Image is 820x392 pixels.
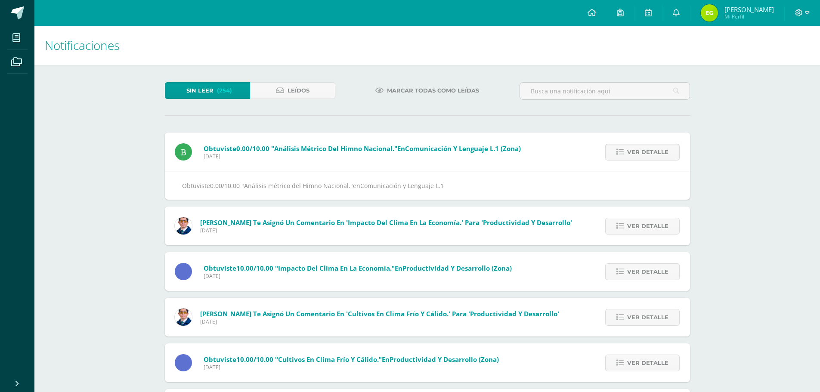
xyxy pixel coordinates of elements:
span: 0.00/10.00 [236,144,269,153]
span: Ver detalle [627,264,668,280]
span: Mi Perfil [724,13,774,20]
img: 059ccfba660c78d33e1d6e9d5a6a4bb6.png [175,217,192,235]
span: Ver detalle [627,309,668,325]
a: Leídos [250,82,335,99]
span: Obtuviste en [204,264,512,272]
a: Marcar todas como leídas [365,82,490,99]
span: [PERSON_NAME] [724,5,774,14]
span: "Cultivos en clima frío y cálido." [275,355,382,364]
span: Ver detalle [627,355,668,371]
span: Notificaciones [45,37,120,53]
span: "Análisis métrico del Himno Nacional." [241,182,353,190]
span: Comunicación y Lenguaje L.1 (Zona) [405,144,521,153]
span: Obtuviste en [204,355,499,364]
span: [DATE] [204,364,499,371]
span: Leídos [288,83,309,99]
img: 059ccfba660c78d33e1d6e9d5a6a4bb6.png [175,309,192,326]
span: "Análisis métrico del Himno Nacional." [271,144,397,153]
span: Ver detalle [627,218,668,234]
span: [PERSON_NAME] te asignó un comentario en 'Cultivos en clima frío y cálido.' para 'Productividad y... [200,309,559,318]
span: [DATE] [200,318,559,325]
div: Obtuviste en [182,180,673,191]
span: "Impacto del clima en la economía." [275,264,395,272]
span: 10.00/10.00 [236,355,273,364]
span: Sin leer [186,83,214,99]
span: [DATE] [204,153,521,160]
span: Obtuviste en [204,144,521,153]
span: [DATE] [200,227,572,234]
span: Comunicación y Lenguaje L.1 [360,182,444,190]
span: Productividad y Desarrollo (Zona) [390,355,499,364]
span: Marcar todas como leídas [387,83,479,99]
span: Ver detalle [627,144,668,160]
input: Busca una notificación aquí [520,83,690,99]
span: (254) [217,83,232,99]
span: 10.00/10.00 [236,264,273,272]
img: ad9f36509aab1feb172c6644ea95a3f4.png [701,4,718,22]
span: Productividad y Desarrollo (Zona) [402,264,512,272]
span: [DATE] [204,272,512,280]
span: [PERSON_NAME] te asignó un comentario en 'Impacto del clima en la economía.' para 'Productividad ... [200,218,572,227]
span: 0.00/10.00 [210,182,240,190]
a: Sin leer(254) [165,82,250,99]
